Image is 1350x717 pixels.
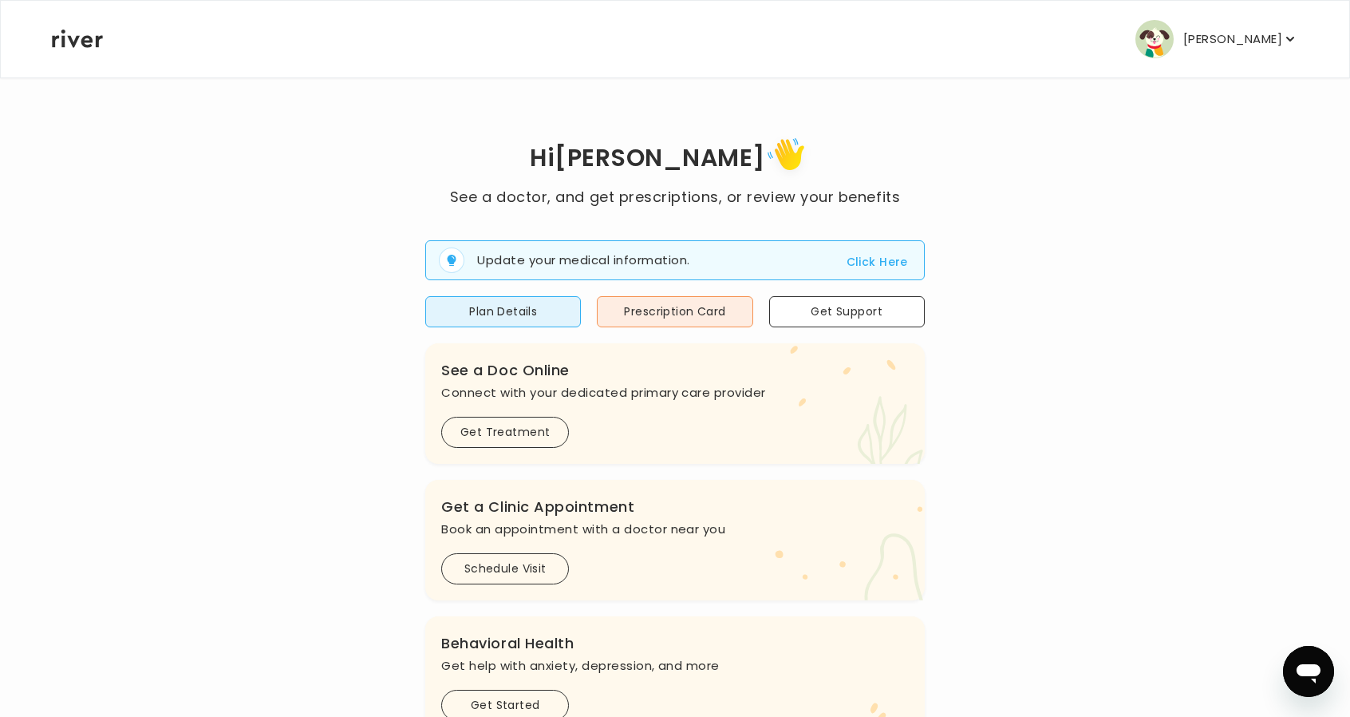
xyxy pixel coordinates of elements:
[477,252,689,270] p: Update your medical information.
[1135,20,1298,58] button: user avatar[PERSON_NAME]
[1183,28,1282,50] p: [PERSON_NAME]
[441,553,569,584] button: Schedule Visit
[441,518,909,541] p: Book an appointment with a doctor near you
[450,186,900,208] p: See a doctor, and get prescriptions, or review your benefits
[441,417,569,448] button: Get Treatment
[441,655,909,677] p: Get help with anxiety, depression, and more
[441,382,909,404] p: Connect with your dedicated primary care provider
[597,296,752,327] button: Prescription Card
[425,296,581,327] button: Plan Details
[1283,646,1334,697] iframe: Button to launch messaging window
[847,252,908,271] button: Click Here
[450,133,900,186] h1: Hi [PERSON_NAME]
[1135,20,1174,58] img: user avatar
[441,359,909,382] h3: See a Doc Online
[441,496,909,518] h3: Get a Clinic Appointment
[769,296,925,327] button: Get Support
[441,632,909,655] h3: Behavioral Health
